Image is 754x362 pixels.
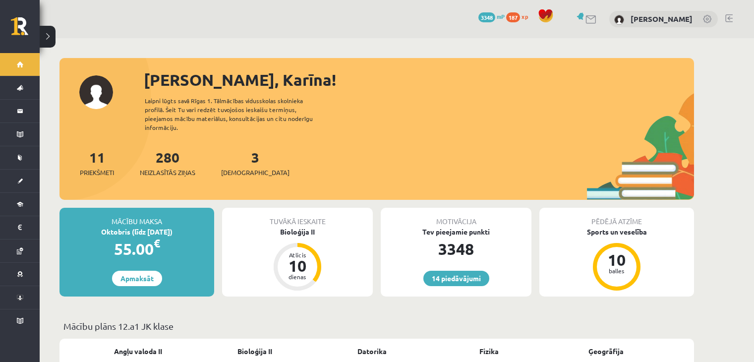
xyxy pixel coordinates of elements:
span: xp [522,12,528,20]
a: Apmaksāt [112,271,162,286]
div: 10 [602,252,632,268]
span: Priekšmeti [80,168,114,178]
div: Sports un veselība [539,227,694,237]
a: Rīgas 1. Tālmācības vidusskola [11,17,40,42]
span: mP [497,12,505,20]
a: [PERSON_NAME] [631,14,693,24]
img: Karīna Caune [614,15,624,25]
div: Oktobris (līdz [DATE]) [59,227,214,237]
span: € [154,236,160,250]
div: Mācību maksa [59,208,214,227]
div: balles [602,268,632,274]
a: Angļu valoda II [114,346,162,357]
span: Neizlasītās ziņas [140,168,195,178]
span: 187 [506,12,520,22]
a: 187 xp [506,12,533,20]
a: Ģeogrāfija [588,346,624,357]
a: Fizika [479,346,499,357]
div: Bioloģija II [222,227,373,237]
div: Laipni lūgts savā Rīgas 1. Tālmācības vidusskolas skolnieka profilā. Šeit Tu vari redzēt tuvojošo... [145,96,330,132]
a: 14 piedāvājumi [423,271,489,286]
a: 3[DEMOGRAPHIC_DATA] [221,148,290,178]
a: Bioloģija II [237,346,272,357]
span: [DEMOGRAPHIC_DATA] [221,168,290,178]
div: Tev pieejamie punkti [381,227,531,237]
div: [PERSON_NAME], Karīna! [144,68,694,92]
p: Mācību plāns 12.a1 JK klase [63,319,690,333]
div: 10 [283,258,312,274]
a: 3348 mP [478,12,505,20]
div: Atlicis [283,252,312,258]
a: Sports un veselība 10 balles [539,227,694,292]
div: dienas [283,274,312,280]
span: 3348 [478,12,495,22]
div: Motivācija [381,208,531,227]
a: 11Priekšmeti [80,148,114,178]
a: Bioloģija II Atlicis 10 dienas [222,227,373,292]
div: 55.00 [59,237,214,261]
div: 3348 [381,237,531,261]
a: 280Neizlasītās ziņas [140,148,195,178]
a: Datorika [357,346,387,357]
div: Tuvākā ieskaite [222,208,373,227]
div: Pēdējā atzīme [539,208,694,227]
